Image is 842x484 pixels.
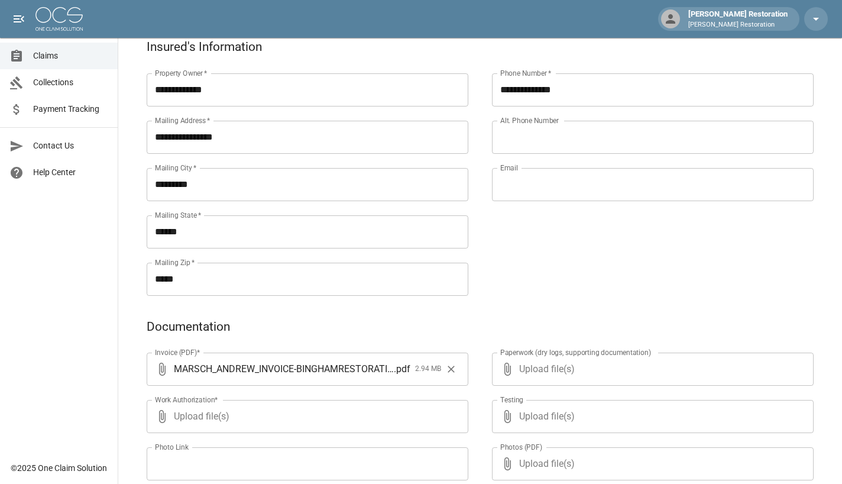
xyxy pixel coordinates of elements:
label: Testing [500,395,523,405]
span: Claims [33,50,108,62]
label: Mailing Address [155,115,210,125]
div: [PERSON_NAME] Restoration [684,8,792,30]
span: Upload file(s) [519,400,782,433]
span: . pdf [394,362,410,376]
div: © 2025 One Claim Solution [11,462,107,474]
label: Email [500,163,518,173]
button: open drawer [7,7,31,31]
span: Upload file(s) [519,353,782,386]
span: Upload file(s) [174,400,436,433]
label: Mailing City [155,163,197,173]
label: Work Authorization* [155,395,218,405]
label: Property Owner [155,68,208,78]
img: ocs-logo-white-transparent.png [35,7,83,31]
span: Upload file(s) [519,447,782,480]
label: Photo Link [155,442,189,452]
span: 2.94 MB [415,363,441,375]
label: Invoice (PDF)* [155,347,200,357]
span: Help Center [33,166,108,179]
p: [PERSON_NAME] Restoration [688,20,788,30]
span: Contact Us [33,140,108,152]
label: Phone Number [500,68,551,78]
button: Clear [442,360,460,378]
label: Paperwork (dry logs, supporting documentation) [500,347,651,357]
label: Mailing State [155,210,201,220]
span: Collections [33,76,108,89]
label: Photos (PDF) [500,442,542,452]
label: Alt. Phone Number [500,115,559,125]
span: Payment Tracking [33,103,108,115]
span: MARSCH_ANDREW_INVOICE-BINGHAMRESTORATION-LVN [174,362,394,376]
label: Mailing Zip [155,257,195,267]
